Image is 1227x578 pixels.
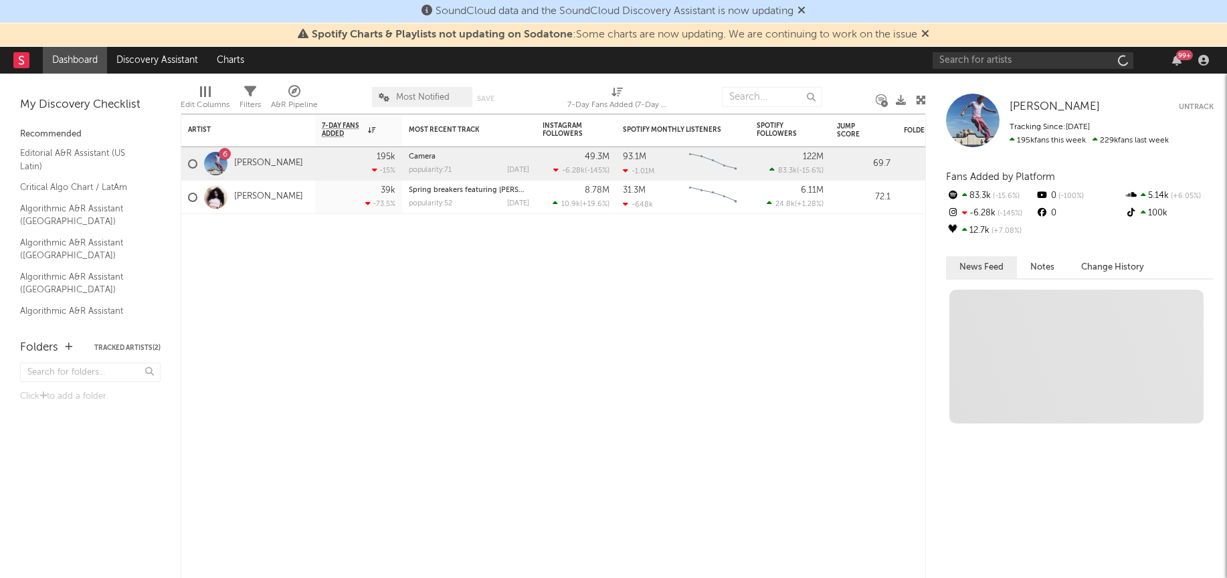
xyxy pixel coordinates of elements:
div: popularity: 52 [409,200,452,207]
div: -6.28k [946,205,1035,222]
div: Filters [240,80,261,119]
div: 122M [803,153,824,161]
a: Discovery Assistant [107,47,207,74]
div: Spotify Monthly Listeners [623,126,723,134]
button: Change History [1068,256,1157,278]
span: Spotify Charts & Playlists not updating on Sodatone [312,29,573,40]
div: Folders [20,340,58,356]
span: +19.6 % [582,201,607,208]
span: -145 % [587,167,607,175]
div: 0 [1035,205,1124,222]
div: 7-Day Fans Added (7-Day Fans Added) [567,97,668,113]
a: Editorial A&R Assistant (US Latin) [20,146,147,173]
span: Most Notified [396,93,450,102]
div: 72.1 [837,189,890,205]
div: popularity: 71 [409,167,452,174]
a: Algorithmic A&R Assistant ([GEOGRAPHIC_DATA]) [20,201,147,229]
button: Notes [1017,256,1068,278]
div: [DATE] [507,200,529,207]
div: Edit Columns [181,97,229,113]
span: -15.6 % [991,193,1020,200]
div: 49.3M [585,153,609,161]
input: Search... [722,87,822,107]
a: Algorithmic A&R Assistant ([GEOGRAPHIC_DATA]) [20,235,147,263]
div: Filters [240,97,261,113]
div: 83.3k [946,187,1035,205]
a: [PERSON_NAME] [234,191,303,203]
div: 5.14k [1125,187,1214,205]
div: 195k [377,153,395,161]
span: SoundCloud data and the SoundCloud Discovery Assistant is now updating [436,6,793,17]
span: [PERSON_NAME] [1010,101,1100,112]
a: [PERSON_NAME] [1010,100,1100,114]
span: -100 % [1056,193,1084,200]
div: Instagram Followers [543,122,589,138]
div: 8.78M [585,186,609,195]
div: 6.11M [801,186,824,195]
span: 83.3k [778,167,797,175]
a: Algorithmic A&R Assistant ([GEOGRAPHIC_DATA]) [20,270,147,297]
div: Spotify Followers [757,122,804,138]
div: Recommended [20,126,161,142]
div: Click to add a folder. [20,389,161,405]
svg: Chart title [683,147,743,181]
div: Edit Columns [181,80,229,119]
input: Search for artists [933,52,1133,69]
div: 99 + [1176,50,1193,60]
span: Dismiss [797,6,806,17]
div: ( ) [553,166,609,175]
span: 229k fans last week [1010,136,1169,144]
div: -73.5 % [365,199,395,208]
a: Algorithmic A&R Assistant ([GEOGRAPHIC_DATA]) [20,304,147,331]
div: Folders [904,126,1004,134]
div: ( ) [767,199,824,208]
div: 93.1M [623,153,646,161]
span: 24.8k [775,201,795,208]
span: +1.28 % [797,201,822,208]
button: Untrack [1179,100,1214,114]
input: Search for folders... [20,363,161,382]
div: My Discovery Checklist [20,97,161,113]
div: [DATE] [507,167,529,174]
button: News Feed [946,256,1017,278]
div: Spring breakers featuring kesha [409,187,529,194]
div: 69.7 [837,156,890,172]
div: Jump Score [837,122,870,138]
a: [PERSON_NAME] [234,158,303,169]
div: -1.01M [623,167,654,175]
div: ( ) [553,199,609,208]
span: 7-Day Fans Added [322,122,365,138]
span: Tracking Since: [DATE] [1010,123,1090,131]
div: 12.7k [946,222,1035,239]
svg: Chart title [683,181,743,214]
a: Spring breakers featuring [PERSON_NAME] [409,187,557,194]
div: Most Recent Track [409,126,509,134]
div: -648k [623,200,653,209]
div: Camera [409,153,529,161]
div: 0 [1035,187,1124,205]
a: Critical Algo Chart / LatAm [20,180,147,195]
span: 10.9k [561,201,580,208]
span: -145 % [996,210,1022,217]
button: Save [477,95,494,102]
span: -6.28k [562,167,585,175]
div: 31.3M [623,186,646,195]
div: A&R Pipeline [271,97,318,113]
span: 195k fans this week [1010,136,1086,144]
div: A&R Pipeline [271,80,318,119]
div: 7-Day Fans Added (7-Day Fans Added) [567,80,668,119]
span: Dismiss [921,29,929,40]
div: Artist [188,126,288,134]
div: -15 % [372,166,395,175]
a: Camera [409,153,436,161]
span: +7.08 % [989,227,1022,235]
div: 39k [381,186,395,195]
span: Fans Added by Platform [946,172,1055,182]
span: : Some charts are now updating. We are continuing to work on the issue [312,29,917,40]
a: Charts [207,47,254,74]
div: 100k [1125,205,1214,222]
span: +6.05 % [1169,193,1201,200]
a: Dashboard [43,47,107,74]
button: 99+ [1172,55,1182,66]
button: Tracked Artists(2) [94,345,161,351]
